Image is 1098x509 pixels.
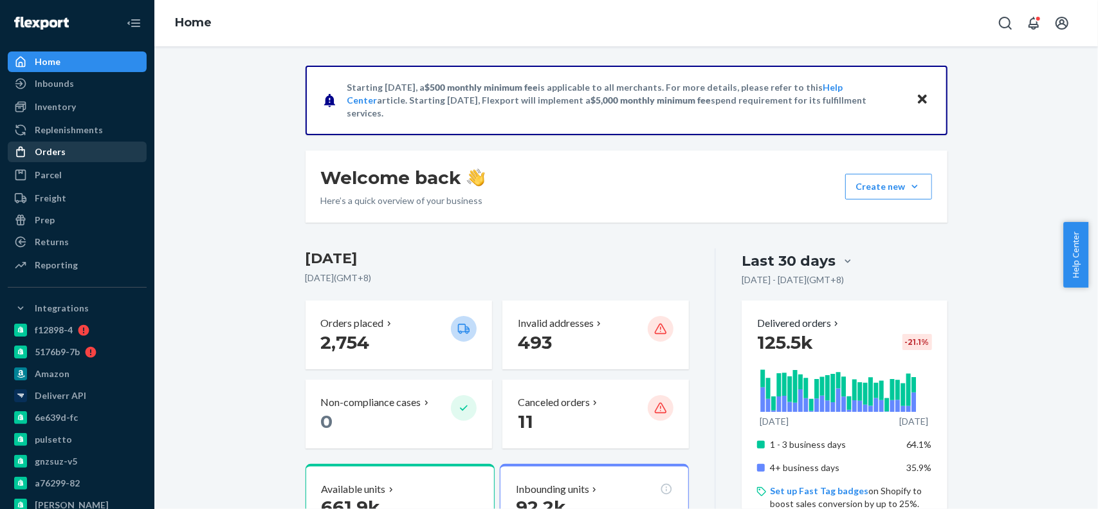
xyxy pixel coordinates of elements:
[321,395,421,410] p: Non-compliance cases
[14,17,69,30] img: Flexport logo
[321,194,485,207] p: Here’s a quick overview of your business
[425,82,538,93] span: $500 monthly minimum fee
[8,364,147,384] a: Amazon
[760,415,789,428] p: [DATE]
[8,255,147,275] a: Reporting
[306,301,492,369] button: Orders placed 2,754
[8,429,147,450] a: pulsetto
[8,97,147,117] a: Inventory
[518,411,533,432] span: 11
[321,316,384,331] p: Orders placed
[899,415,928,428] p: [DATE]
[321,166,485,189] h1: Welcome back
[35,100,76,113] div: Inventory
[502,301,689,369] button: Invalid addresses 493
[8,120,147,140] a: Replenishments
[35,346,80,358] div: 5176b9-7b
[35,236,69,248] div: Returns
[121,10,147,36] button: Close Navigation
[591,95,711,106] span: $5,000 monthly minimum fee
[8,342,147,362] a: 5176b9-7b
[907,439,932,450] span: 64.1%
[770,461,897,474] p: 4+ business days
[35,77,74,90] div: Inbounds
[8,320,147,340] a: f12898-4
[306,380,492,449] button: Non-compliance cases 0
[175,15,212,30] a: Home
[1063,222,1088,288] button: Help Center
[35,145,66,158] div: Orders
[516,482,589,497] p: Inbounding units
[306,248,690,269] h3: [DATE]
[306,272,690,284] p: [DATE] ( GMT+8 )
[35,214,55,227] div: Prep
[321,411,333,432] span: 0
[35,477,80,490] div: a76299-82
[757,331,813,353] span: 125.5k
[1021,10,1047,36] button: Open notifications
[35,455,77,468] div: gnzsuz-v5
[8,188,147,208] a: Freight
[518,316,594,331] p: Invalid addresses
[8,232,147,252] a: Returns
[907,462,932,473] span: 35.9%
[757,316,841,331] button: Delivered orders
[770,438,897,451] p: 1 - 3 business days
[8,298,147,319] button: Integrations
[35,55,60,68] div: Home
[8,210,147,230] a: Prep
[165,5,222,42] ol: breadcrumbs
[1049,10,1075,36] button: Open account menu
[35,302,89,315] div: Integrations
[8,407,147,428] a: 6e639d-fc
[35,411,78,424] div: 6e639d-fc
[8,165,147,185] a: Parcel
[35,192,66,205] div: Freight
[347,81,904,120] p: Starting [DATE], a is applicable to all merchants. For more details, please refer to this article...
[35,169,62,181] div: Parcel
[518,395,590,410] p: Canceled orders
[8,473,147,494] a: a76299-82
[322,482,386,497] p: Available units
[914,91,931,109] button: Close
[742,273,844,286] p: [DATE] - [DATE] ( GMT+8 )
[8,73,147,94] a: Inbounds
[8,142,147,162] a: Orders
[902,334,932,350] div: -21.1 %
[845,174,932,199] button: Create new
[35,367,69,380] div: Amazon
[35,124,103,136] div: Replenishments
[770,485,868,496] a: Set up Fast Tag badges
[35,433,72,446] div: pulsetto
[467,169,485,187] img: hand-wave emoji
[35,259,78,272] div: Reporting
[993,10,1018,36] button: Open Search Box
[8,385,147,406] a: Deliverr API
[502,380,689,449] button: Canceled orders 11
[8,51,147,72] a: Home
[321,331,370,353] span: 2,754
[35,324,73,337] div: f12898-4
[742,251,836,271] div: Last 30 days
[8,451,147,472] a: gnzsuz-v5
[518,331,552,353] span: 493
[35,389,86,402] div: Deliverr API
